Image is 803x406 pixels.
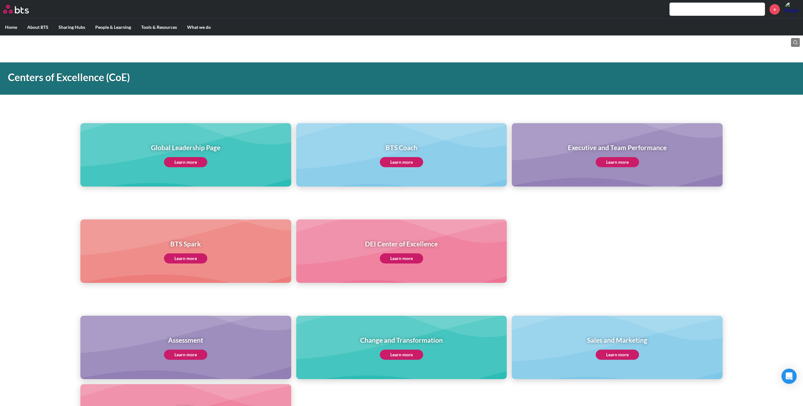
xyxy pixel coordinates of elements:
a: Learn more [596,350,639,360]
label: Sharing Hubs [53,19,90,35]
img: BTS Logo [3,5,29,14]
a: Learn more [380,157,423,167]
h1: Centers of Excellence (CoE) [8,70,559,85]
h1: Global Leadership Page [151,143,220,152]
h1: Executive and Team Performance [568,143,667,152]
a: Learn more [380,253,423,263]
label: Tools & Resources [136,19,182,35]
a: Learn more [164,253,207,263]
img: Emma Nystrom [785,2,800,17]
a: + [769,4,780,15]
label: What we do [182,19,216,35]
label: About BTS [22,19,53,35]
h1: Change and Transformation [360,335,443,345]
h1: Assessment [164,335,207,345]
a: Learn more [164,157,207,167]
a: Learn more [596,157,639,167]
h1: Sales and Marketing [587,335,647,345]
h1: DEI Center of Excellence [365,239,438,248]
a: Learn more [380,350,423,360]
h1: BTS Coach [380,143,423,152]
a: Profile [785,2,800,17]
div: Open Intercom Messenger [781,369,797,384]
a: Learn more [164,350,207,360]
h1: BTS Spark [164,239,207,248]
label: People & Learning [90,19,136,35]
a: Go home [3,5,41,14]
